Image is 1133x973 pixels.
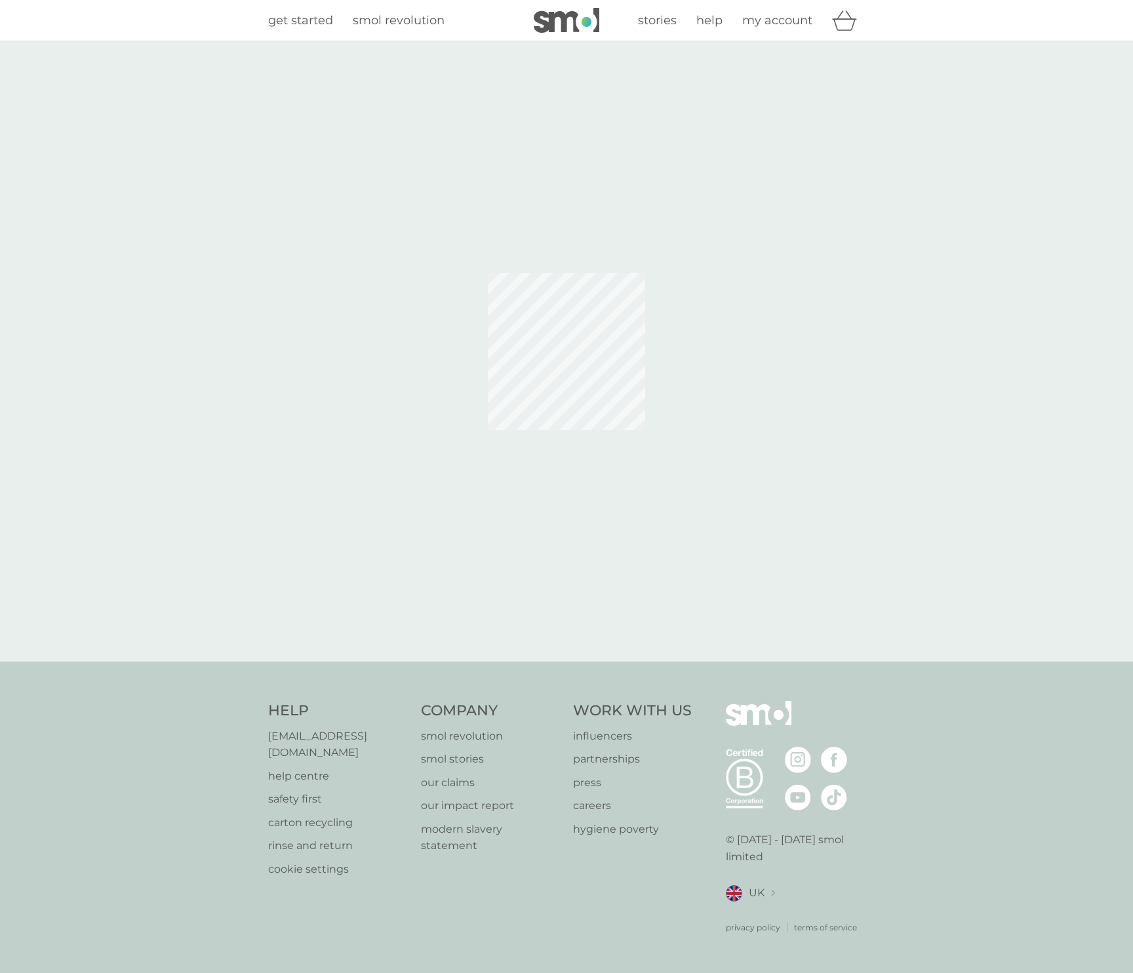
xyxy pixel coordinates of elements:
a: terms of service [794,921,857,934]
a: hygiene poverty [573,821,692,838]
span: UK [749,884,765,902]
a: safety first [268,791,408,808]
a: carton recycling [268,814,408,831]
a: modern slavery statement [421,821,561,854]
a: smol revolution [353,11,445,30]
a: careers [573,797,692,814]
span: stories [638,13,677,28]
h4: Company [421,701,561,721]
span: my account [742,13,812,28]
span: help [696,13,723,28]
a: smol revolution [421,728,561,745]
span: get started [268,13,333,28]
span: smol revolution [353,13,445,28]
a: influencers [573,728,692,745]
h4: Help [268,701,408,721]
img: select a new location [771,890,775,897]
img: visit the smol Tiktok page [821,784,847,810]
img: UK flag [726,885,742,902]
a: get started [268,11,333,30]
a: partnerships [573,751,692,768]
img: smol [726,701,791,745]
a: press [573,774,692,791]
img: visit the smol Instagram page [785,747,811,773]
p: © [DATE] - [DATE] smol limited [726,831,865,865]
a: [EMAIL_ADDRESS][DOMAIN_NAME] [268,728,408,761]
img: visit the smol Facebook page [821,747,847,773]
a: smol stories [421,751,561,768]
a: stories [638,11,677,30]
a: rinse and return [268,837,408,854]
a: our impact report [421,797,561,814]
a: our claims [421,774,561,791]
h4: Work With Us [573,701,692,721]
a: help [696,11,723,30]
a: help centre [268,768,408,785]
img: visit the smol Youtube page [785,784,811,810]
div: basket [832,7,865,33]
a: cookie settings [268,861,408,878]
img: smol [534,8,599,33]
a: privacy policy [726,921,780,934]
a: my account [742,11,812,30]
